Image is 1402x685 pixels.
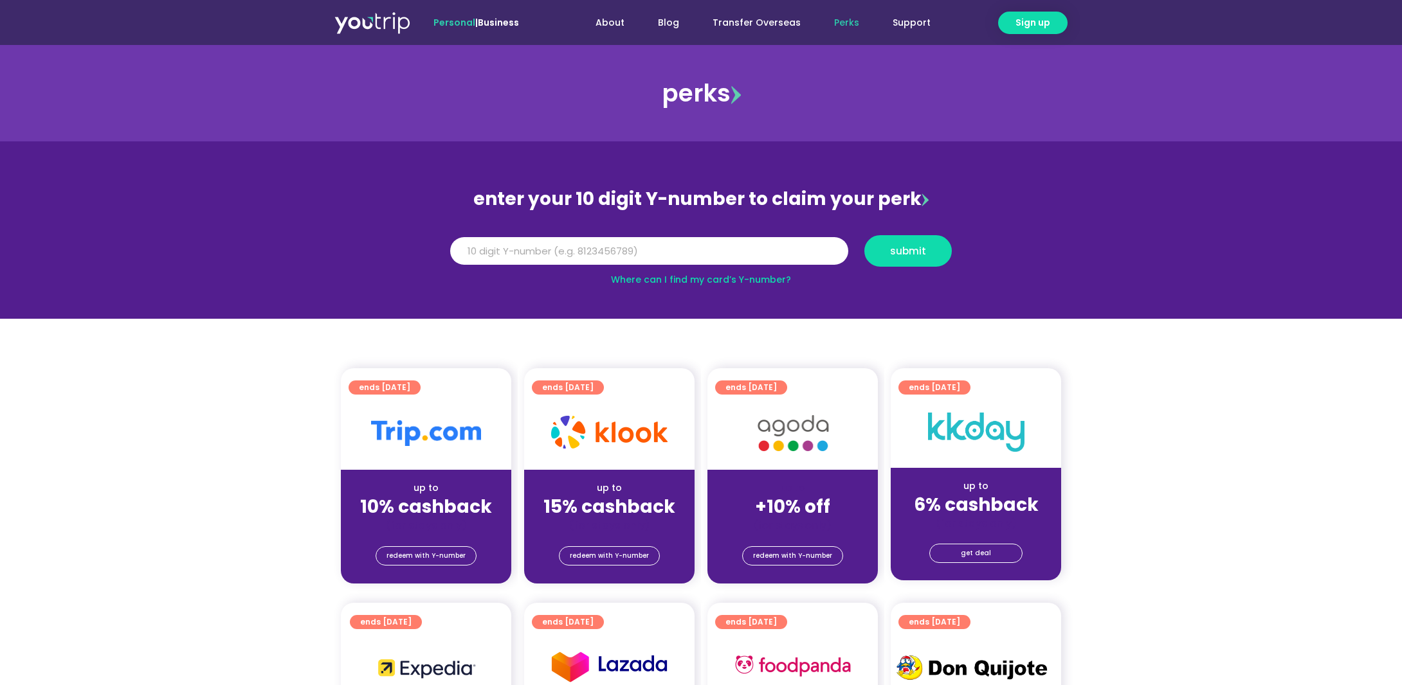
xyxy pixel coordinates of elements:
span: ends [DATE] [542,380,594,395]
span: up to [781,481,805,494]
a: Sign up [998,12,1068,34]
span: redeem with Y-number [570,547,649,565]
a: ends [DATE] [898,380,970,395]
a: ends [DATE] [532,380,604,395]
span: ends [DATE] [909,615,960,629]
span: ends [DATE] [725,380,777,395]
a: About [579,11,641,35]
a: ends [DATE] [350,615,422,629]
a: Support [876,11,947,35]
strong: 6% cashback [914,492,1039,517]
a: Transfer Overseas [696,11,817,35]
a: Where can I find my card’s Y-number? [611,273,791,286]
a: redeem with Y-number [742,546,843,565]
span: Sign up [1015,16,1050,30]
nav: Menu [554,11,947,35]
div: up to [901,479,1051,493]
a: get deal [929,544,1023,563]
input: 10 digit Y-number (e.g. 8123456789) [450,237,848,265]
div: up to [534,481,684,495]
strong: 10% cashback [360,494,492,519]
span: ends [DATE] [360,615,412,629]
div: (for stays only) [351,519,501,532]
a: ends [DATE] [715,380,787,395]
div: (for stays only) [534,519,684,532]
div: (for stays only) [718,519,868,532]
button: submit [864,235,952,267]
span: Personal [433,16,475,29]
span: get deal [961,544,991,562]
span: ends [DATE] [542,615,594,629]
span: ends [DATE] [909,380,960,395]
div: up to [351,481,501,495]
strong: +10% off [755,494,830,519]
a: redeem with Y-number [559,546,660,565]
a: ends [DATE] [532,615,604,629]
span: redeem with Y-number [753,547,832,565]
a: redeem with Y-number [376,546,477,565]
strong: 15% cashback [543,494,675,519]
a: Perks [817,11,876,35]
span: redeem with Y-number [387,547,466,565]
a: Blog [641,11,696,35]
span: ends [DATE] [725,615,777,629]
span: ends [DATE] [359,380,410,395]
form: Y Number [450,235,952,276]
div: (for stays only) [901,517,1051,530]
a: ends [DATE] [349,380,421,395]
div: enter your 10 digit Y-number to claim your perk [444,182,958,216]
a: ends [DATE] [898,615,970,629]
span: | [433,16,519,29]
span: submit [890,246,926,256]
a: ends [DATE] [715,615,787,629]
a: Business [478,16,519,29]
